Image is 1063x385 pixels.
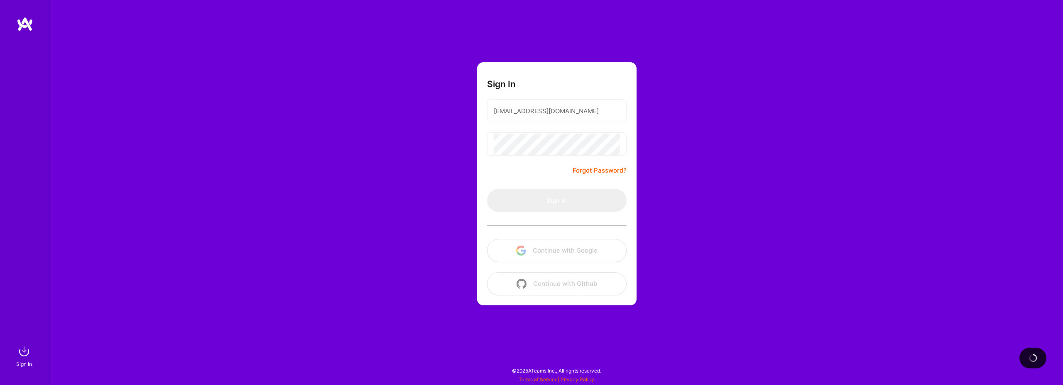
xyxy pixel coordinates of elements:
[17,343,32,368] a: sign inSign In
[494,100,620,122] input: Email...
[487,239,627,262] button: Continue with Google
[17,17,33,32] img: logo
[517,279,527,289] img: icon
[1027,352,1039,363] img: loading
[487,79,516,89] h3: Sign In
[561,376,594,383] a: Privacy Policy
[519,376,558,383] a: Terms of Service
[16,343,32,360] img: sign in
[16,360,32,368] div: Sign In
[487,272,627,295] button: Continue with Github
[50,360,1063,381] div: © 2025 ATeams Inc., All rights reserved.
[519,376,594,383] span: |
[516,246,526,256] img: icon
[573,166,627,175] a: Forgot Password?
[487,189,627,212] button: Sign In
